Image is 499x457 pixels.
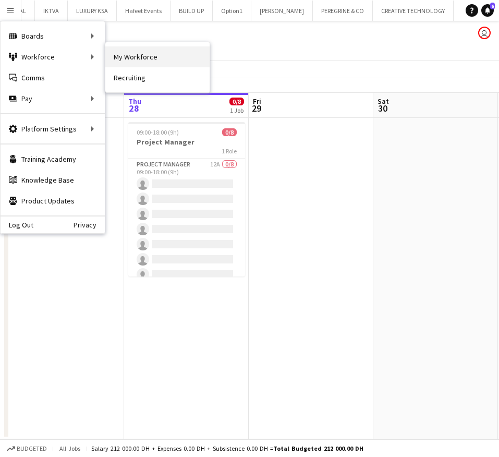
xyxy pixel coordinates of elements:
[1,118,105,139] div: Platform Settings
[251,102,261,114] span: 29
[478,27,491,39] app-user-avatar: Eagal Abdi
[1,26,105,46] div: Boards
[105,67,210,88] a: Recruiting
[74,221,105,229] a: Privacy
[17,445,47,452] span: Budgeted
[117,1,171,21] button: Hafeet Events
[373,1,454,21] button: CREATIVE TECHNOLOGY
[91,444,363,452] div: Salary 212 000.00 DH + Expenses 0.00 DH + Subsistence 0.00 DH =
[222,128,237,136] span: 0/8
[222,147,237,155] span: 1 Role
[137,128,179,136] span: 09:00-18:00 (9h)
[1,190,105,211] a: Product Updates
[1,149,105,170] a: Training Academy
[230,106,244,114] div: 1 Job
[1,67,105,88] a: Comms
[229,98,244,105] span: 0/8
[313,1,373,21] button: PEREGRINE & CO
[5,443,48,454] button: Budgeted
[68,1,117,21] button: LUXURY KSA
[251,1,313,21] button: [PERSON_NAME]
[376,102,389,114] span: 30
[128,97,141,106] span: Thu
[171,1,213,21] button: BUILD UP
[253,97,261,106] span: Fri
[378,97,389,106] span: Sat
[273,444,363,452] span: Total Budgeted 212 000.00 DH
[1,170,105,190] a: Knowledge Base
[490,3,495,9] span: 6
[128,122,245,276] app-job-card: 09:00-18:00 (9h)0/8Project Manager1 RoleProject Manager12A0/809:00-18:00 (9h)
[1,221,33,229] a: Log Out
[57,444,82,452] span: All jobs
[128,137,245,147] h3: Project Manager
[481,4,494,17] a: 6
[213,1,251,21] button: Option1
[127,102,141,114] span: 28
[105,46,210,67] a: My Workforce
[1,88,105,109] div: Pay
[128,159,245,300] app-card-role: Project Manager12A0/809:00-18:00 (9h)
[1,46,105,67] div: Workforce
[35,1,68,21] button: IKTVA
